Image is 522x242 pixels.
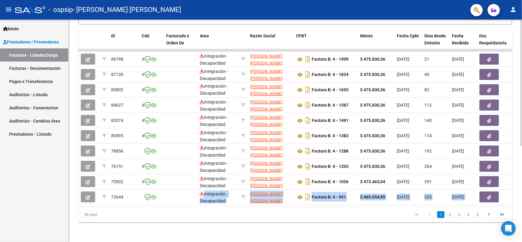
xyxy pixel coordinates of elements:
[456,211,463,218] a: 3
[164,29,197,56] datatable-header-cell: Facturado x Orden De
[250,115,283,127] span: [PERSON_NAME] [PERSON_NAME]
[397,57,409,62] span: [DATE]
[424,211,435,218] a: go to previous page
[424,164,432,169] span: 264
[483,211,495,218] a: go to next page
[111,33,115,38] span: ID
[397,72,409,77] span: [DATE]
[312,72,349,77] strong: Factura B: 4 - 1824
[111,103,123,108] span: 84027
[452,164,464,169] span: [DATE]
[200,69,228,81] span: Integración - Discapacidad
[250,114,291,127] div: 27227076270
[293,29,358,56] datatable-header-cell: CPBT
[312,195,346,200] strong: Factura B: 4 - 951
[360,164,385,169] strong: $ 475.830,36
[360,87,385,92] strong: $ 475.830,36
[397,195,409,199] span: [DATE]
[73,3,181,17] span: - [PERSON_NAME] [PERSON_NAME]
[111,87,123,92] span: 85802
[360,149,385,153] strong: $ 475.830,36
[474,211,481,218] a: 5
[360,133,385,138] strong: $ 475.830,36
[424,87,429,92] span: 82
[397,164,409,169] span: [DATE]
[446,210,455,220] li: page 2
[424,149,432,153] span: 192
[111,118,123,123] span: 82074
[424,72,429,77] span: 49
[200,84,228,96] span: Integración - Discapacidad
[436,210,446,220] li: page 1
[200,176,228,188] span: Integración - Discapacidad
[422,29,449,56] datatable-header-cell: Días desde Emisión
[360,72,385,77] strong: $ 475.830,36
[397,179,409,184] span: [DATE]
[424,33,446,45] span: Días desde Emisión
[358,29,394,56] datatable-header-cell: Monto
[197,29,239,56] datatable-header-cell: Area
[250,53,291,66] div: 27227076270
[250,99,291,112] div: 27227076270
[111,57,123,62] span: 89798
[142,33,150,38] span: CAE
[397,103,409,108] span: [DATE]
[304,177,312,187] i: Descargar documento
[312,118,349,123] strong: Factura B: 4 - 1491
[200,161,228,173] span: Integración - Discapacidad
[3,25,19,32] span: Inicio
[250,83,291,96] div: 27227076270
[424,179,432,184] span: 291
[304,146,312,156] i: Descargar documento
[360,33,373,38] span: Monto
[410,211,422,218] a: go to first page
[452,149,464,153] span: [DATE]
[250,84,283,96] span: [PERSON_NAME] [PERSON_NAME]
[479,33,507,45] span: Doc Respaldatoria
[424,133,432,138] span: 174
[250,100,283,112] span: [PERSON_NAME] [PERSON_NAME]
[452,72,464,77] span: [DATE]
[312,57,349,62] strong: Factura B: 4 - 1909
[424,195,432,199] span: 323
[437,211,445,218] a: 1
[139,29,164,56] datatable-header-cell: CAE
[452,118,464,123] span: [DATE]
[250,69,283,81] span: [PERSON_NAME] [PERSON_NAME]
[477,29,514,56] datatable-header-cell: Doc Respaldatoria
[248,29,293,56] datatable-header-cell: Razón Social
[452,103,464,108] span: [DATE]
[452,87,464,92] span: [DATE]
[200,115,228,127] span: Integración - Discapacidad
[360,57,385,62] strong: $ 475.830,36
[250,161,283,173] span: [PERSON_NAME] [PERSON_NAME]
[465,211,472,218] a: 4
[250,176,283,188] span: [PERSON_NAME] [PERSON_NAME]
[446,211,454,218] a: 2
[111,133,123,138] span: 80595
[360,195,385,199] strong: $ 465.054,85
[304,161,312,171] i: Descargar documento
[78,207,164,222] div: 58 total
[473,210,482,220] li: page 5
[304,100,312,110] i: Descargar documento
[250,145,291,157] div: 27227076270
[166,33,189,45] span: Facturado x Orden De
[452,133,464,138] span: [DATE]
[3,39,59,45] span: Prestadores / Proveedores
[452,57,464,62] span: [DATE]
[397,149,409,153] span: [DATE]
[455,210,464,220] li: page 3
[424,118,432,123] span: 140
[111,179,123,184] span: 73902
[424,103,432,108] span: 112
[497,211,508,218] a: go to last page
[296,33,307,38] span: CPBT
[360,179,385,184] strong: $ 473.463,04
[111,164,123,169] span: 76151
[304,85,312,95] i: Descargar documento
[452,33,469,45] span: Fecha Recibido
[360,103,385,108] strong: $ 475.830,36
[48,3,73,17] span: - ospsip
[397,33,419,38] span: Fecha Cpbt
